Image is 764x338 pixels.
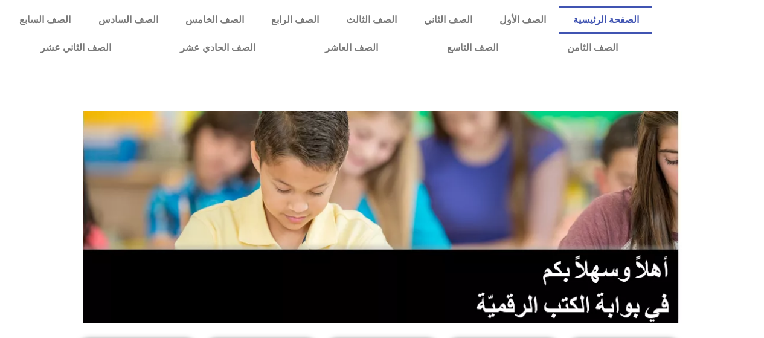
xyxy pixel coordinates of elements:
a: الصف الثالث [332,6,410,34]
a: الصف السابع [6,6,85,34]
a: الصف الخامس [172,6,257,34]
a: الصف الرابع [257,6,332,34]
a: الصف العاشر [291,34,412,62]
a: الصف الحادي عشر [146,34,290,62]
a: الصف السادس [85,6,172,34]
a: الصف الأول [486,6,559,34]
a: الصف التاسع [412,34,533,62]
a: الصف الثاني [410,6,486,34]
a: الصف الثاني عشر [6,34,146,62]
a: الصفحة الرئيسية [559,6,652,34]
a: الصف الثامن [533,34,652,62]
